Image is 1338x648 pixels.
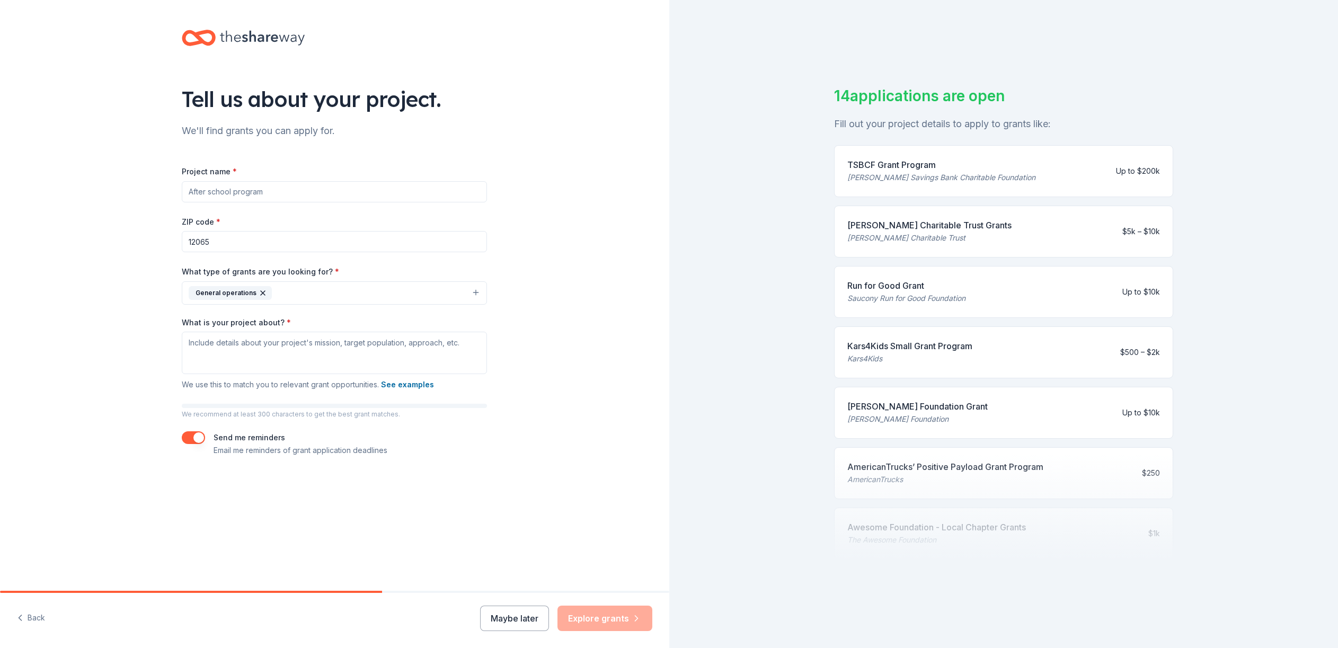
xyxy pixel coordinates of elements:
[480,606,549,631] button: Maybe later
[1116,165,1160,177] div: Up to $200k
[182,231,487,252] input: 12345 (U.S. only)
[1122,286,1160,298] div: Up to $10k
[182,217,220,227] label: ZIP code
[847,413,988,425] div: [PERSON_NAME] Foundation
[189,286,272,300] div: General operations
[847,158,1035,171] div: TSBCF Grant Program
[847,279,965,292] div: Run for Good Grant
[182,166,237,177] label: Project name
[847,171,1035,184] div: [PERSON_NAME] Savings Bank Charitable Foundation
[182,317,291,328] label: What is your project about?
[214,433,285,442] label: Send me reminders
[182,84,487,114] div: Tell us about your project.
[847,352,972,365] div: Kars4Kids
[847,400,988,413] div: [PERSON_NAME] Foundation Grant
[847,219,1012,232] div: [PERSON_NAME] Charitable Trust Grants
[182,380,434,389] span: We use this to match you to relevant grant opportunities.
[847,232,1012,244] div: [PERSON_NAME] Charitable Trust
[381,378,434,391] button: See examples
[182,281,487,305] button: General operations
[1122,406,1160,419] div: Up to $10k
[182,267,339,277] label: What type of grants are you looking for?
[214,444,387,457] p: Email me reminders of grant application deadlines
[847,340,972,352] div: Kars4Kids Small Grant Program
[834,116,1173,132] div: Fill out your project details to apply to grants like:
[1122,225,1160,238] div: $5k – $10k
[834,85,1173,107] div: 14 applications are open
[182,410,487,419] p: We recommend at least 300 characters to get the best grant matches.
[1120,346,1160,359] div: $500 – $2k
[182,122,487,139] div: We'll find grants you can apply for.
[847,292,965,305] div: Saucony Run for Good Foundation
[182,181,487,202] input: After school program
[17,607,45,629] button: Back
